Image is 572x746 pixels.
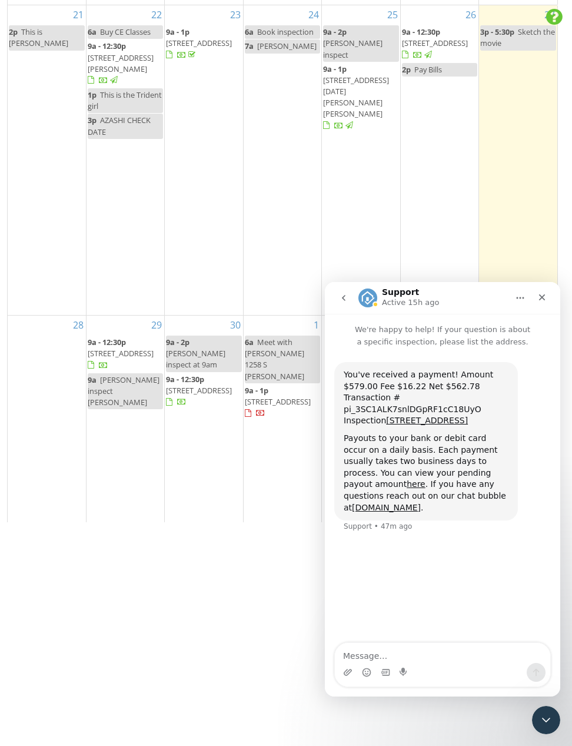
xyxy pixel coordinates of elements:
span: 9a - 12:30p [166,374,204,384]
span: This is the Trident girl [88,89,162,111]
a: Go to September 22, 2025 [149,5,164,24]
span: Buy CE Classes [100,26,151,37]
span: 2p [402,64,411,75]
span: Sketch the movie [480,26,555,48]
td: Go to October 1, 2025 [243,316,321,561]
span: [STREET_ADDRESS][PERSON_NAME] [88,52,154,74]
span: 9a - 2p [323,26,347,37]
a: 9a - 1p [STREET_ADDRESS] [166,25,241,62]
td: Go to September 29, 2025 [86,316,164,561]
span: [PERSON_NAME] inspect at 9am [166,348,225,370]
td: Go to September 23, 2025 [165,5,243,315]
a: 9a - 12:30p [STREET_ADDRESS][PERSON_NAME] [88,39,163,88]
span: 9a - 1p [323,64,347,74]
span: 6a [88,26,97,37]
a: 9a - 12:30p [STREET_ADDRESS] [88,337,154,370]
a: 9a - 12:30p [STREET_ADDRESS][PERSON_NAME] [88,41,154,85]
span: [STREET_ADDRESS] [166,38,232,48]
a: Go to September 29, 2025 [149,316,164,334]
span: 9a - 1p [245,385,268,396]
a: 9a - 12:30p [STREET_ADDRESS] [166,374,232,407]
iframe: Intercom live chat [532,706,560,734]
span: Pay Bills [414,64,442,75]
td: Go to September 21, 2025 [8,5,86,315]
span: 3p [88,115,97,125]
a: Go to September 30, 2025 [228,316,243,334]
a: Go to September 23, 2025 [228,5,243,24]
span: 9a - 2p [166,337,189,347]
span: [PERSON_NAME] inspect [323,38,383,59]
td: Go to September 22, 2025 [86,5,164,315]
a: Go to September 27, 2025 [542,5,557,24]
td: Go to September 24, 2025 [243,5,321,315]
span: 3p - 5:30p [480,26,514,37]
span: This is [PERSON_NAME] [9,26,68,48]
a: Go to September 25, 2025 [385,5,400,24]
span: 6a [245,26,254,37]
span: 7a [245,41,254,51]
span: [STREET_ADDRESS] [88,348,154,359]
a: Go to October 1, 2025 [311,316,321,334]
a: Go to September 28, 2025 [71,316,86,334]
a: 9a - 1p [STREET_ADDRESS][DATE][PERSON_NAME][PERSON_NAME] [323,62,398,133]
span: 9a - 12:30p [88,41,126,51]
a: Go to September 21, 2025 [71,5,86,24]
a: 9a - 12:30p [STREET_ADDRESS] [88,336,163,373]
td: Go to September 28, 2025 [8,316,86,561]
span: [STREET_ADDRESS] [402,38,468,48]
a: 9a - 12:30p [STREET_ADDRESS] [402,26,468,59]
a: 9a - 12:30p [STREET_ADDRESS] [402,25,477,62]
span: 6a [245,337,254,347]
span: 9a - 1p [166,26,189,37]
iframe: Intercom live chat [325,282,560,697]
td: Go to September 25, 2025 [322,5,400,315]
a: Go to September 26, 2025 [463,5,478,24]
span: 9a - 12:30p [402,26,440,37]
span: [STREET_ADDRESS][DATE][PERSON_NAME][PERSON_NAME] [323,75,389,120]
span: 2p [9,26,18,37]
span: 1p [88,89,97,100]
span: 9a [88,374,97,385]
span: [STREET_ADDRESS] [166,385,232,396]
td: Go to September 27, 2025 [479,5,557,315]
span: [PERSON_NAME] [257,41,317,51]
td: Go to September 30, 2025 [165,316,243,561]
a: 9a - 1p [STREET_ADDRESS][DATE][PERSON_NAME][PERSON_NAME] [323,64,389,131]
span: Meet with [PERSON_NAME] 1258 S [PERSON_NAME] [245,337,304,382]
span: [PERSON_NAME] inspect [PERSON_NAME] [88,374,159,407]
span: [STREET_ADDRESS] [245,396,311,407]
a: 9a - 1p [STREET_ADDRESS] [166,26,232,59]
a: 9a - 12:30p [STREET_ADDRESS] [166,373,241,410]
span: AZASHI CHECK DATE [88,115,151,137]
a: 9a - 1p [STREET_ADDRESS] [245,384,320,421]
a: 9a - 1p [STREET_ADDRESS] [245,385,311,418]
td: Go to September 26, 2025 [400,5,478,315]
span: Book inspection [257,26,314,37]
a: Go to September 24, 2025 [306,5,321,24]
span: 9a - 12:30p [88,337,126,347]
td: Go to October 2, 2025 [322,316,400,561]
